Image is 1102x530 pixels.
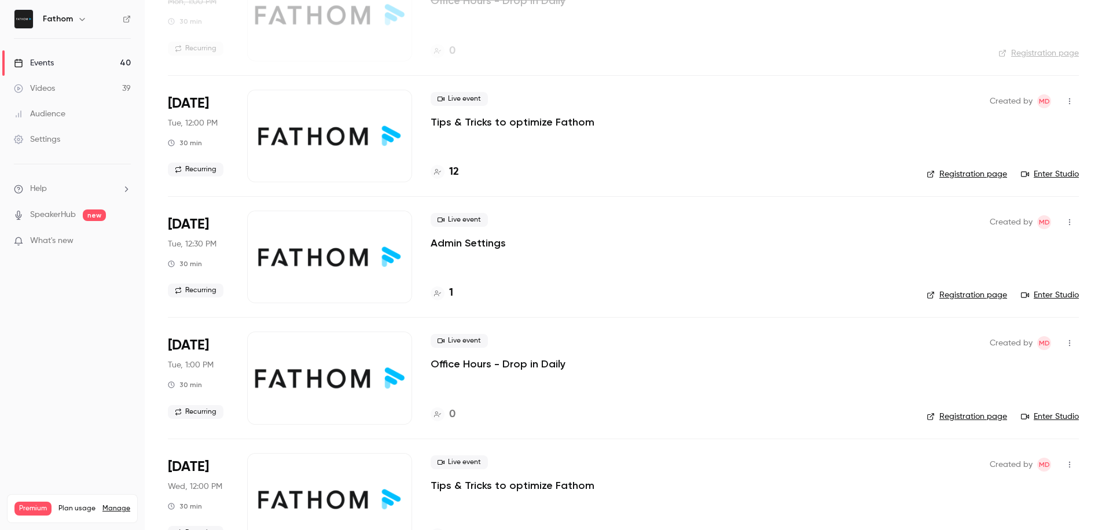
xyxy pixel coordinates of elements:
img: Fathom [14,10,33,28]
a: 0 [431,407,456,422]
span: Recurring [168,42,223,56]
a: Office Hours - Drop in Daily [431,357,565,371]
span: Tue, 1:00 PM [168,359,214,371]
a: 1 [431,285,453,301]
a: Tips & Tricks to optimize Fathom [431,115,594,129]
span: Created by [990,336,1033,350]
iframe: Noticeable Trigger [117,236,131,246]
div: 30 min [168,259,202,268]
h4: 0 [449,407,456,422]
span: Michelle Dizon [1037,215,1051,229]
a: Tips & Tricks to optimize Fathom [431,479,594,492]
div: 30 min [168,380,202,389]
a: 12 [431,164,459,180]
div: 30 min [168,138,202,148]
span: Live event [431,455,488,469]
span: MD [1039,458,1050,472]
span: Recurring [168,163,223,176]
div: 30 min [168,17,202,26]
span: Tue, 12:30 PM [168,238,216,250]
span: new [83,209,106,221]
span: Live event [431,334,488,348]
span: Created by [990,94,1033,108]
a: Registration page [927,289,1007,301]
h4: 12 [449,164,459,180]
div: Oct 7 Tue, 12:00 PM (America/Toronto) [168,90,229,182]
a: Registration page [927,411,1007,422]
h4: 1 [449,285,453,301]
span: [DATE] [168,336,209,355]
span: [DATE] [168,215,209,234]
span: Created by [990,215,1033,229]
span: Created by [990,458,1033,472]
span: Michelle Dizon [1037,94,1051,108]
a: Registration page [927,168,1007,180]
a: Enter Studio [1021,168,1079,180]
a: Manage [102,504,130,513]
span: Recurring [168,405,223,419]
span: Recurring [168,284,223,297]
div: Videos [14,83,55,94]
span: MD [1039,215,1050,229]
span: [DATE] [168,458,209,476]
span: MD [1039,336,1050,350]
a: Enter Studio [1021,411,1079,422]
span: Tue, 12:00 PM [168,117,218,129]
span: Plan usage [58,504,95,513]
span: Live event [431,92,488,106]
span: [DATE] [168,94,209,113]
span: Help [30,183,47,195]
div: Audience [14,108,65,120]
a: 0 [431,43,456,59]
div: Oct 7 Tue, 12:30 PM (America/Toronto) [168,211,229,303]
a: Registration page [998,47,1079,59]
li: help-dropdown-opener [14,183,131,195]
span: Michelle Dizon [1037,458,1051,472]
div: 30 min [168,502,202,511]
a: SpeakerHub [30,209,76,221]
a: Enter Studio [1021,289,1079,301]
h4: 0 [449,43,456,59]
span: Wed, 12:00 PM [168,481,222,492]
div: Oct 7 Tue, 1:00 PM (America/Toronto) [168,332,229,424]
div: Events [14,57,54,69]
h6: Fathom [43,13,73,25]
span: Michelle Dizon [1037,336,1051,350]
span: What's new [30,235,74,247]
span: Premium [14,502,52,516]
a: Admin Settings [431,236,506,250]
span: MD [1039,94,1050,108]
div: Settings [14,134,60,145]
span: Live event [431,213,488,227]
